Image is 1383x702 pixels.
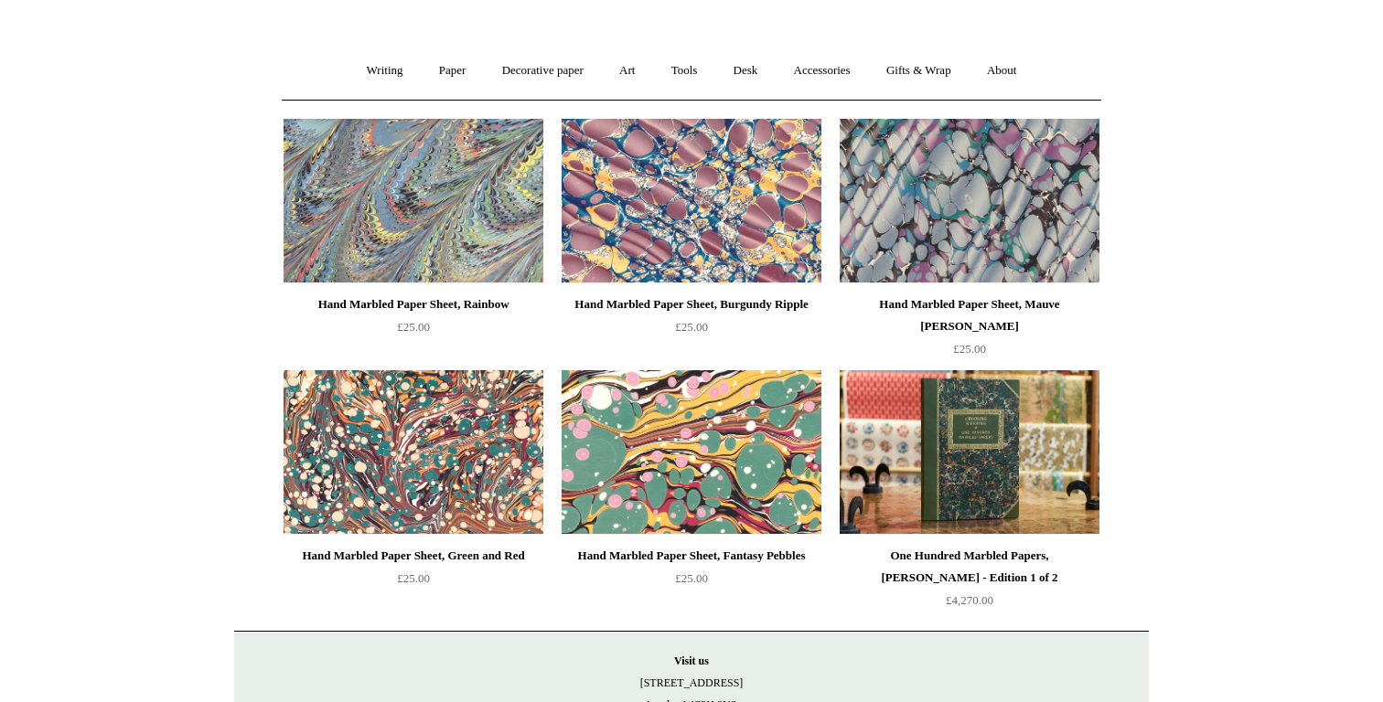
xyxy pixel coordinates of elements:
a: Hand Marbled Paper Sheet, Rainbow £25.00 [284,293,543,368]
strong: Visit us [674,654,709,667]
div: Hand Marbled Paper Sheet, Green and Red [288,545,539,567]
div: One Hundred Marbled Papers, [PERSON_NAME] - Edition 1 of 2 [844,545,1095,589]
div: Hand Marbled Paper Sheet, Rainbow [288,293,539,315]
a: Paper [423,47,483,95]
img: Hand Marbled Paper Sheet, Green and Red [284,370,543,535]
a: Hand Marbled Paper Sheet, Green and Red Hand Marbled Paper Sheet, Green and Red [284,370,543,535]
a: One Hundred Marbled Papers, John Jeffery - Edition 1 of 2 One Hundred Marbled Papers, John Jeffer... [840,370,1099,535]
span: £25.00 [675,571,708,585]
a: Gifts & Wrap [870,47,968,95]
a: One Hundred Marbled Papers, [PERSON_NAME] - Edition 1 of 2 £4,270.00 [840,545,1099,620]
img: Hand Marbled Paper Sheet, Rainbow [284,119,543,283]
img: One Hundred Marbled Papers, John Jeffery - Edition 1 of 2 [840,370,1099,535]
a: Writing [350,47,420,95]
span: £25.00 [397,571,430,585]
a: Hand Marbled Paper Sheet, Rainbow Hand Marbled Paper Sheet, Rainbow [284,119,543,283]
a: Hand Marbled Paper Sheet, Fantasy Pebbles Hand Marbled Paper Sheet, Fantasy Pebbles [562,370,821,535]
div: Hand Marbled Paper Sheet, Burgundy Ripple [566,293,817,315]
a: About [970,47,1034,95]
a: Hand Marbled Paper Sheet, Fantasy Pebbles £25.00 [562,545,821,620]
img: Hand Marbled Paper Sheet, Fantasy Pebbles [562,370,821,535]
a: Hand Marbled Paper Sheet, Mauve [PERSON_NAME] £25.00 [840,293,1099,368]
span: £25.00 [953,342,986,356]
img: Hand Marbled Paper Sheet, Burgundy Ripple [562,119,821,283]
img: Hand Marbled Paper Sheet, Mauve Jewel Ripple [840,119,1099,283]
div: Hand Marbled Paper Sheet, Mauve [PERSON_NAME] [844,293,1095,337]
a: Tools [655,47,714,95]
a: Art [603,47,651,95]
span: £4,270.00 [946,593,993,607]
span: £25.00 [397,320,430,334]
a: Hand Marbled Paper Sheet, Green and Red £25.00 [284,545,543,620]
a: Desk [717,47,775,95]
a: Decorative paper [486,47,600,95]
span: £25.00 [675,320,708,334]
a: Hand Marbled Paper Sheet, Burgundy Ripple £25.00 [562,293,821,368]
a: Hand Marbled Paper Sheet, Mauve Jewel Ripple Hand Marbled Paper Sheet, Mauve Jewel Ripple [840,119,1099,283]
div: Hand Marbled Paper Sheet, Fantasy Pebbles [566,545,817,567]
a: Hand Marbled Paper Sheet, Burgundy Ripple Hand Marbled Paper Sheet, Burgundy Ripple [562,119,821,283]
a: Accessories [777,47,867,95]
